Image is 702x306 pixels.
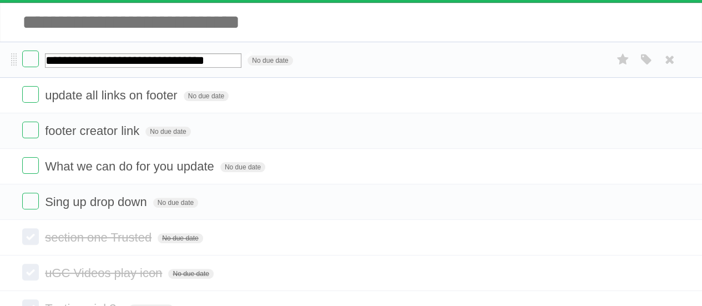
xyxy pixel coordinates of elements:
[45,266,165,280] span: uGC Videos play icon
[45,88,180,102] span: update all links on footer
[45,124,142,138] span: footer creator link
[45,159,217,173] span: What we can do for you update
[22,193,39,209] label: Done
[22,51,39,67] label: Done
[168,269,213,279] span: No due date
[145,127,190,137] span: No due date
[153,198,198,208] span: No due date
[220,162,265,172] span: No due date
[158,233,203,243] span: No due date
[45,195,149,209] span: Sing up drop down
[22,157,39,174] label: Done
[22,264,39,280] label: Done
[45,230,154,244] span: section one Trusted
[184,91,229,101] span: No due date
[22,122,39,138] label: Done
[248,56,292,66] span: No due date
[22,228,39,245] label: Done
[22,86,39,103] label: Done
[612,51,633,69] label: Star task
